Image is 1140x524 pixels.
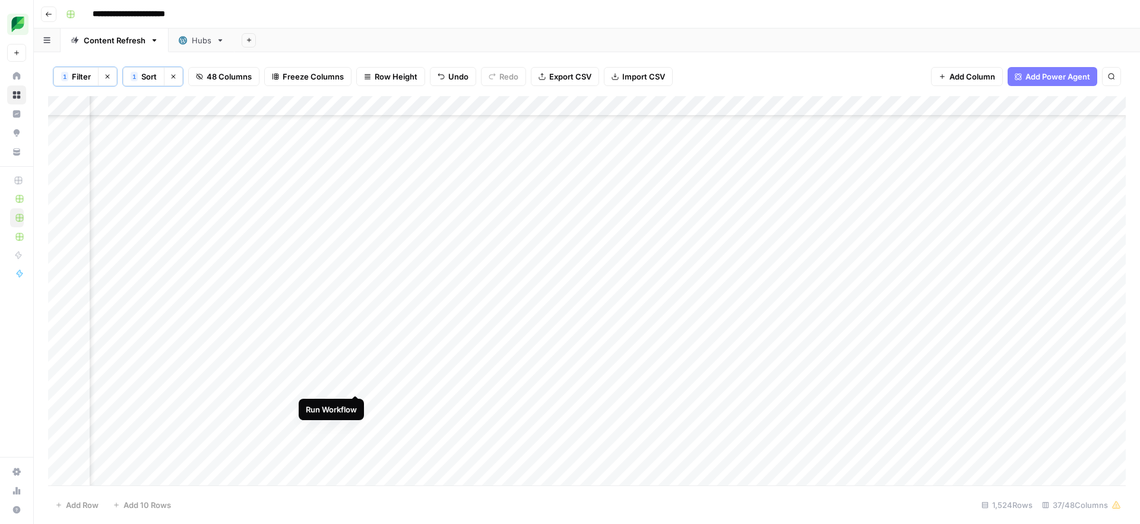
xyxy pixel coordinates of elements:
[207,71,252,82] span: 48 Columns
[132,72,136,81] span: 1
[84,34,145,46] div: Content Refresh
[7,123,26,142] a: Opportunities
[356,67,425,86] button: Row Height
[192,34,211,46] div: Hubs
[7,85,26,104] a: Browse
[306,404,357,415] div: Run Workflow
[123,67,164,86] button: 1Sort
[7,9,26,39] button: Workspace: SproutSocial
[622,71,665,82] span: Import CSV
[66,499,99,511] span: Add Row
[7,142,26,161] a: Your Data
[169,28,235,52] a: Hubs
[977,496,1037,515] div: 1,524 Rows
[7,14,28,35] img: SproutSocial Logo
[48,496,106,515] button: Add Row
[375,71,417,82] span: Row Height
[7,500,26,519] button: Help + Support
[1037,496,1126,515] div: 37/48 Columns
[531,67,599,86] button: Export CSV
[63,72,66,81] span: 1
[1008,67,1097,86] button: Add Power Agent
[7,104,26,123] a: Insights
[7,66,26,85] a: Home
[61,72,68,81] div: 1
[72,71,91,82] span: Filter
[141,71,157,82] span: Sort
[931,67,1003,86] button: Add Column
[188,67,259,86] button: 48 Columns
[123,499,171,511] span: Add 10 Rows
[549,71,591,82] span: Export CSV
[430,67,476,86] button: Undo
[61,28,169,52] a: Content Refresh
[7,462,26,481] a: Settings
[448,71,468,82] span: Undo
[283,71,344,82] span: Freeze Columns
[481,67,526,86] button: Redo
[106,496,178,515] button: Add 10 Rows
[53,67,98,86] button: 1Filter
[1025,71,1090,82] span: Add Power Agent
[7,481,26,500] a: Usage
[264,67,351,86] button: Freeze Columns
[131,72,138,81] div: 1
[949,71,995,82] span: Add Column
[604,67,673,86] button: Import CSV
[499,71,518,82] span: Redo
